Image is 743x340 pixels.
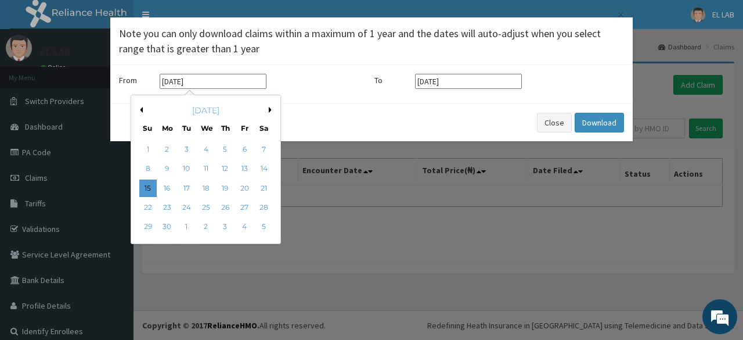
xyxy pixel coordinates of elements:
[178,219,195,236] div: Choose Tuesday, July 1st, 2025
[139,199,157,216] div: Choose Sunday, June 22nd, 2025
[197,180,215,197] div: Choose Wednesday, June 18th, 2025
[139,219,157,236] div: Choose Sunday, June 29th, 2025
[255,180,273,197] div: Choose Saturday, June 21st, 2025
[197,199,215,216] div: Choose Wednesday, June 25th, 2025
[158,180,176,197] div: Choose Monday, June 16th, 2025
[537,113,572,133] button: Close
[197,160,215,178] div: Choose Wednesday, June 11th, 2025
[158,199,176,216] div: Choose Monday, June 23rd, 2025
[618,7,624,23] span: ×
[158,219,176,236] div: Choose Monday, June 30th, 2025
[160,74,266,89] input: Select start date
[197,219,215,236] div: Choose Wednesday, July 2nd, 2025
[139,180,157,197] div: Choose Sunday, June 15th, 2025
[178,199,195,216] div: Choose Tuesday, June 24th, 2025
[575,113,624,133] button: Download
[240,123,250,133] div: Fr
[197,141,215,158] div: Choose Wednesday, June 4th, 2025
[119,74,154,86] label: From
[158,141,176,158] div: Choose Monday, June 2nd, 2025
[138,140,273,237] div: month 2025-06
[119,26,624,56] h4: Note you can only download claims within a maximum of 1 year and the dates will auto-adjust when ...
[178,180,195,197] div: Choose Tuesday, June 17th, 2025
[178,141,195,158] div: Choose Tuesday, June 3rd, 2025
[236,199,253,216] div: Choose Friday, June 27th, 2025
[217,141,234,158] div: Choose Thursday, June 5th, 2025
[236,160,253,178] div: Choose Friday, June 13th, 2025
[616,9,624,21] button: Close
[255,219,273,236] div: Choose Saturday, July 5th, 2025
[201,123,211,133] div: We
[221,123,230,133] div: Th
[139,141,157,158] div: Choose Sunday, June 1st, 2025
[137,107,143,113] button: Previous Month
[158,160,176,178] div: Choose Monday, June 9th, 2025
[182,123,192,133] div: Tu
[236,141,253,158] div: Choose Friday, June 6th, 2025
[255,160,273,178] div: Choose Saturday, June 14th, 2025
[217,199,234,216] div: Choose Thursday, June 26th, 2025
[139,160,157,178] div: Choose Sunday, June 8th, 2025
[269,107,275,113] button: Next Month
[136,105,276,116] div: [DATE]
[217,180,234,197] div: Choose Thursday, June 19th, 2025
[374,74,409,86] label: To
[236,180,253,197] div: Choose Friday, June 20th, 2025
[415,74,522,89] input: Select end date
[162,123,172,133] div: Mo
[143,123,153,133] div: Su
[178,160,195,178] div: Choose Tuesday, June 10th, 2025
[255,199,273,216] div: Choose Saturday, June 28th, 2025
[259,123,269,133] div: Sa
[236,219,253,236] div: Choose Friday, July 4th, 2025
[217,219,234,236] div: Choose Thursday, July 3rd, 2025
[217,160,234,178] div: Choose Thursday, June 12th, 2025
[255,141,273,158] div: Choose Saturday, June 7th, 2025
